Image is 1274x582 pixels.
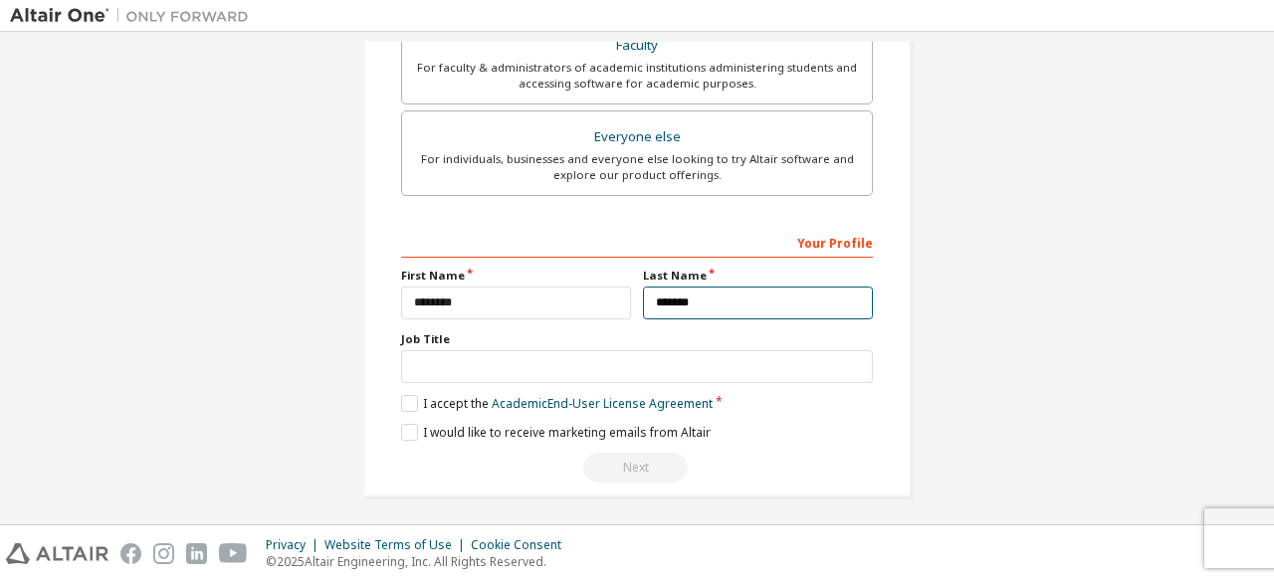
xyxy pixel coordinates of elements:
label: I would like to receive marketing emails from Altair [401,424,711,441]
div: Privacy [266,537,324,553]
div: Website Terms of Use [324,537,471,553]
img: facebook.svg [120,543,141,564]
label: First Name [401,268,631,284]
img: instagram.svg [153,543,174,564]
div: Cookie Consent [471,537,573,553]
a: Academic End-User License Agreement [492,395,713,412]
img: Altair One [10,6,259,26]
img: linkedin.svg [186,543,207,564]
div: Read and acccept EULA to continue [401,453,873,483]
label: I accept the [401,395,713,412]
div: Faculty [414,32,860,60]
img: altair_logo.svg [6,543,108,564]
label: Job Title [401,331,873,347]
div: For faculty & administrators of academic institutions administering students and accessing softwa... [414,60,860,92]
div: Your Profile [401,226,873,258]
div: Everyone else [414,123,860,151]
div: For individuals, businesses and everyone else looking to try Altair software and explore our prod... [414,151,860,183]
p: © 2025 Altair Engineering, Inc. All Rights Reserved. [266,553,573,570]
img: youtube.svg [219,543,248,564]
label: Last Name [643,268,873,284]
